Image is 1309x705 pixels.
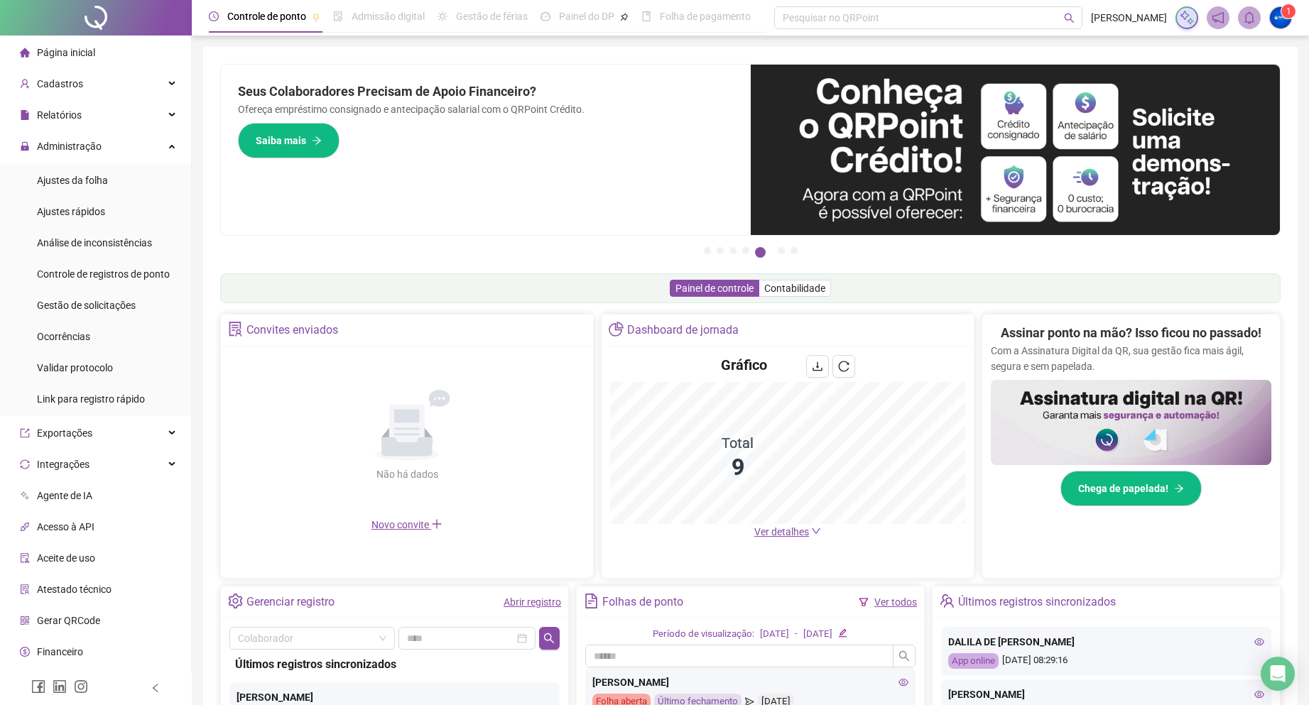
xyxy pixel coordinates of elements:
[37,552,95,564] span: Aceite de uso
[838,361,849,372] span: reload
[541,11,550,21] span: dashboard
[1261,657,1295,691] div: Open Intercom Messenger
[209,11,219,21] span: clock-circle
[803,627,832,642] div: [DATE]
[431,518,442,530] span: plus
[37,521,94,532] span: Acesso à API
[1091,10,1167,26] span: [PERSON_NAME]
[438,11,447,21] span: sun
[352,11,425,22] span: Admissão digital
[1212,11,1224,24] span: notification
[948,687,1264,702] div: [PERSON_NAME]
[235,655,554,673] div: Últimos registros sincronizados
[1270,7,1291,28] img: 52457
[31,679,45,694] span: facebook
[37,459,89,470] span: Integrações
[1060,471,1202,506] button: Chega de papelada!
[543,633,555,644] span: search
[1286,6,1291,16] span: 1
[1281,4,1296,18] sup: Atualize o seu contato no menu Meus Dados
[20,48,30,58] span: home
[660,11,751,22] span: Folha de pagamento
[811,526,821,536] span: down
[37,427,92,439] span: Exportações
[246,318,338,342] div: Convites enviados
[859,597,869,607] span: filter
[238,123,340,158] button: Saiba mais
[764,283,825,294] span: Contabilidade
[602,590,683,614] div: Folhas de ponto
[456,11,528,22] span: Gestão de férias
[20,459,30,469] span: sync
[37,362,113,373] span: Validar protocolo
[37,237,152,248] span: Análise de inconsistências
[20,616,30,625] span: qrcode
[1174,483,1184,493] span: arrow-right
[342,466,472,482] div: Não há dados
[53,679,67,694] span: linkedin
[151,683,161,693] span: left
[256,133,306,148] span: Saiba mais
[504,596,561,608] a: Abrir registro
[1243,11,1256,24] span: bell
[1064,13,1075,23] span: search
[729,247,737,254] button: 3
[620,13,629,21] span: pushpin
[20,141,30,151] span: lock
[584,594,599,608] span: file-text
[812,361,823,372] span: download
[238,102,734,117] p: Ofereça empréstimo consignado e antecipação salarial com o QRPoint Crédito.
[754,526,821,537] a: Ver detalhes down
[991,343,1271,374] p: Com a Assinatura Digital da QR, sua gestão fica mais ágil, segura e sem papelada.
[609,322,624,337] span: pie-chart
[37,78,83,89] span: Cadastros
[37,393,145,405] span: Link para registro rápido
[898,677,908,687] span: eye
[37,646,83,657] span: Financeiro
[778,247,785,254] button: 6
[20,428,30,438] span: export
[227,11,306,22] span: Controle de ponto
[755,247,766,258] button: 5
[675,283,754,294] span: Painel de controle
[20,110,30,120] span: file
[1078,481,1168,496] span: Chega de papelada!
[874,596,917,608] a: Ver todos
[37,615,100,626] span: Gerar QRCode
[228,322,243,337] span: solution
[37,141,102,152] span: Administração
[948,653,1264,670] div: [DATE] 08:29:16
[333,11,343,21] span: file-done
[838,628,847,638] span: edit
[1254,637,1264,647] span: eye
[20,553,30,563] span: audit
[1254,689,1264,699] span: eye
[641,11,651,21] span: book
[238,82,734,102] h2: Seus Colaboradores Precisam de Apoio Financeiro?
[760,627,789,642] div: [DATE]
[958,590,1116,614] div: Últimos registros sincronizados
[742,247,749,254] button: 4
[704,247,711,254] button: 1
[37,206,105,217] span: Ajustes rápidos
[246,590,335,614] div: Gerenciar registro
[791,247,798,254] button: 7
[228,594,243,608] span: setting
[1179,10,1195,26] img: sparkle-icon.fc2bf0ac1784a2077858766a79e2daf3.svg
[312,136,322,146] span: arrow-right
[312,13,320,21] span: pushpin
[20,79,30,89] span: user-add
[37,490,92,501] span: Agente de IA
[717,247,724,254] button: 2
[20,522,30,532] span: api
[721,355,767,375] h4: Gráfico
[940,594,955,608] span: team
[1001,323,1261,343] h2: Assinar ponto na mão? Isso ficou no passado!
[37,584,112,595] span: Atestado técnico
[948,653,999,670] div: App online
[37,300,136,311] span: Gestão de solicitações
[653,627,754,642] div: Período de visualização:
[20,584,30,594] span: solution
[751,65,1281,235] img: banner%2F11e687cd-1386-4cbd-b13b-7bd81425532d.png
[37,47,95,58] span: Página inicial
